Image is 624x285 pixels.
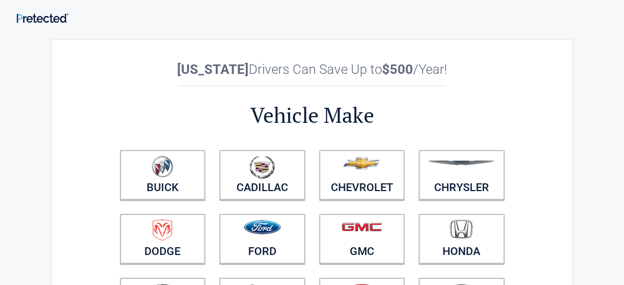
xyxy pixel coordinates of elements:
a: Chrysler [419,150,505,200]
img: chevrolet [343,157,380,169]
img: honda [450,219,473,239]
img: buick [152,156,173,178]
a: Buick [120,150,206,200]
img: ford [244,220,281,234]
a: GMC [319,214,405,264]
img: cadillac [249,156,275,179]
a: Cadillac [219,150,305,200]
img: gmc [341,222,382,232]
h2: Vehicle Make [113,101,511,129]
a: Honda [419,214,505,264]
a: Dodge [120,214,206,264]
a: Ford [219,214,305,264]
b: [US_STATE] [177,62,249,77]
b: $500 [382,62,413,77]
a: Chevrolet [319,150,405,200]
h2: Drivers Can Save Up to /Year [113,62,511,77]
img: Main Logo [17,13,68,23]
img: chrysler [427,161,495,166]
img: dodge [153,219,172,241]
